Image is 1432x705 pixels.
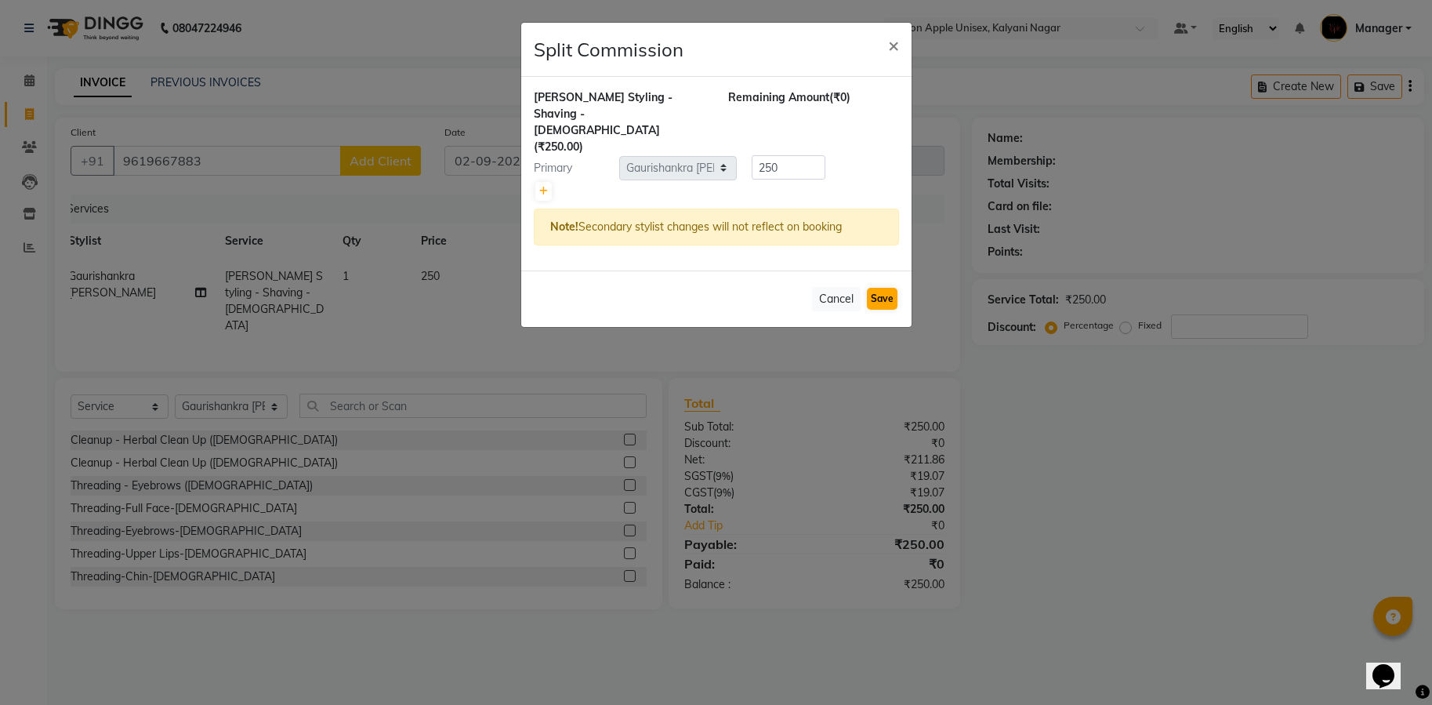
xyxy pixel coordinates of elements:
button: Cancel [812,287,861,311]
iframe: chat widget [1366,642,1416,689]
span: [PERSON_NAME] Styling - Shaving - [DEMOGRAPHIC_DATA] [534,90,672,137]
span: (₹0) [829,90,850,104]
span: Remaining Amount [728,90,829,104]
span: × [888,33,899,56]
div: Secondary stylist changes will not reflect on booking [534,209,899,245]
button: Close [876,23,912,67]
strong: Note! [550,220,578,234]
button: Save [867,288,897,310]
h4: Split Commission [534,35,683,64]
div: Primary [522,160,619,176]
span: (₹250.00) [534,140,583,154]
